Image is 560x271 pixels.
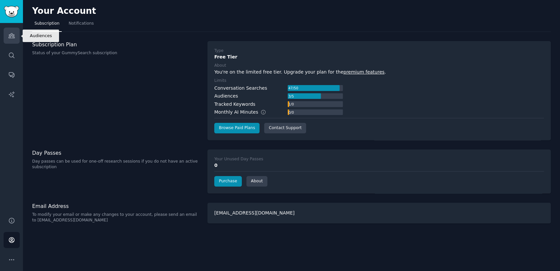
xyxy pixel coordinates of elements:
div: 0 [214,162,544,169]
div: 3 / 5 [288,93,294,99]
div: Type [214,48,223,54]
div: 47 / 50 [288,85,299,91]
div: You're on the limited free tier. Upgrade your plan for the . [214,69,544,76]
h2: Your Account [32,6,96,16]
div: Your Unused Day Passes [214,156,263,162]
div: Audiences [214,93,238,100]
div: Free Tier [214,54,544,60]
div: Limits [214,78,226,84]
p: Status of your GummySearch subscription [32,50,200,56]
a: Subscription [32,18,62,32]
img: GummySearch logo [4,6,19,17]
div: 0 / 0 [288,109,294,115]
span: Notifications [69,21,94,27]
a: Notifications [66,18,96,32]
h3: Day Passes [32,149,200,156]
h3: Email Address [32,203,200,210]
div: [EMAIL_ADDRESS][DOMAIN_NAME] [207,203,551,223]
p: Day passes can be used for one-off research sessions if you do not have an active subscription [32,159,200,170]
a: premium features [343,69,384,75]
p: To modify your email or make any changes to your account, please send an email to [EMAIL_ADDRESS]... [32,212,200,223]
h3: Subscription Plan [32,41,200,48]
span: Subscription [34,21,59,27]
a: About [246,176,267,187]
div: Monthly AI Minutes [214,109,273,116]
a: Purchase [214,176,242,187]
div: Conversation Searches [214,85,267,92]
a: Contact Support [264,123,306,133]
div: Tracked Keywords [214,101,255,108]
a: Browse Paid Plans [214,123,259,133]
div: 1 / 0 [288,101,294,107]
div: About [214,63,226,69]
